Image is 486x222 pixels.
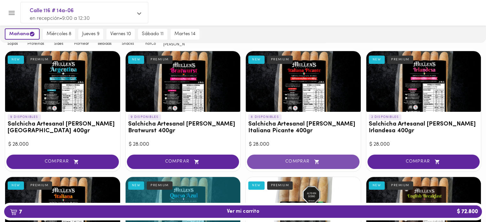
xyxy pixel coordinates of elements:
[367,155,480,169] button: COMPRAR
[387,181,413,190] div: PREMIUM
[14,159,111,165] span: COMPRAR
[369,114,402,120] p: 2 DISPONIBLES
[30,16,90,21] span: en recepción • 9:00 a 12:30
[147,181,173,190] div: PREMIUM
[369,56,385,64] div: NEW
[128,121,238,134] h3: Salchicha Artesanal [PERSON_NAME] Bratwurst 400gr
[78,29,103,40] button: jueves 9
[4,205,482,218] button: 7Ver mi carrito$ 72.800
[6,155,119,169] button: COMPRAR
[138,29,167,40] button: sábado 11
[248,181,265,190] div: NEW
[369,181,385,190] div: NEW
[128,181,144,190] div: NEW
[267,56,293,64] div: PREMIUM
[110,31,131,37] span: viernes 10
[117,41,138,45] span: Snacks
[142,31,164,37] span: sábado 11
[369,141,478,148] div: $ 28.000
[135,159,231,165] span: COMPRAR
[449,185,480,216] iframe: Messagebird Livechat Widget
[248,56,265,64] div: NEW
[246,51,361,112] div: Salchicha Artesanal Mullens Italiana Picante 400gr
[71,41,92,45] span: Hornear
[8,181,24,190] div: NEW
[255,159,351,165] span: COMPRAR
[48,41,69,45] span: Sides
[43,29,75,40] button: miércoles 8
[249,141,358,148] div: $ 28.000
[82,31,99,37] span: jueves 9
[8,121,118,134] h3: Salchicha Artesanal [PERSON_NAME] [GEOGRAPHIC_DATA] 400gr
[4,5,19,21] button: Menu
[10,209,17,215] img: cart.png
[47,31,71,37] span: miércoles 8
[9,31,35,37] span: mañana
[8,141,117,148] div: $ 28.000
[227,209,259,215] span: Ver mi carrito
[247,155,359,169] button: COMPRAR
[174,31,196,37] span: martes 14
[5,28,40,40] button: mañana
[30,7,133,15] span: Calle 116 # 14a-06
[127,155,239,169] button: COMPRAR
[366,51,481,112] div: Salchicha Artesanal Mullens Irlandesa 400gr
[126,51,241,112] div: Salchicha Artesanal Mullens Bratwurst 400gr
[128,114,161,120] p: 9 DISPONIBLES
[8,56,24,64] div: NEW
[27,181,52,190] div: PREMIUM
[387,56,413,64] div: PREMIUM
[2,41,23,45] span: Sopas
[375,159,472,165] span: COMPRAR
[267,181,293,190] div: PREMIUM
[106,29,135,40] button: viernes 10
[8,114,41,120] p: 9 DISPONIBLES
[147,56,173,64] div: PREMIUM
[163,42,184,46] span: [PERSON_NAME]
[128,56,144,64] div: NEW
[27,56,52,64] div: PREMIUM
[248,121,358,134] h3: Salchicha Artesanal [PERSON_NAME] Italiana Picante 400gr
[369,121,479,134] h3: Salchicha Artesanal [PERSON_NAME] Irlandesa 400gr
[248,114,282,120] p: 8 DISPONIBLES
[5,51,120,112] div: Salchicha Artesanal Mullens Argentina 400gr
[171,29,199,40] button: martes 14
[129,141,237,148] div: $ 28.000
[94,41,115,45] span: Bebidas
[6,208,26,216] b: 7
[25,41,46,45] span: Proteinas
[140,41,161,45] span: notCo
